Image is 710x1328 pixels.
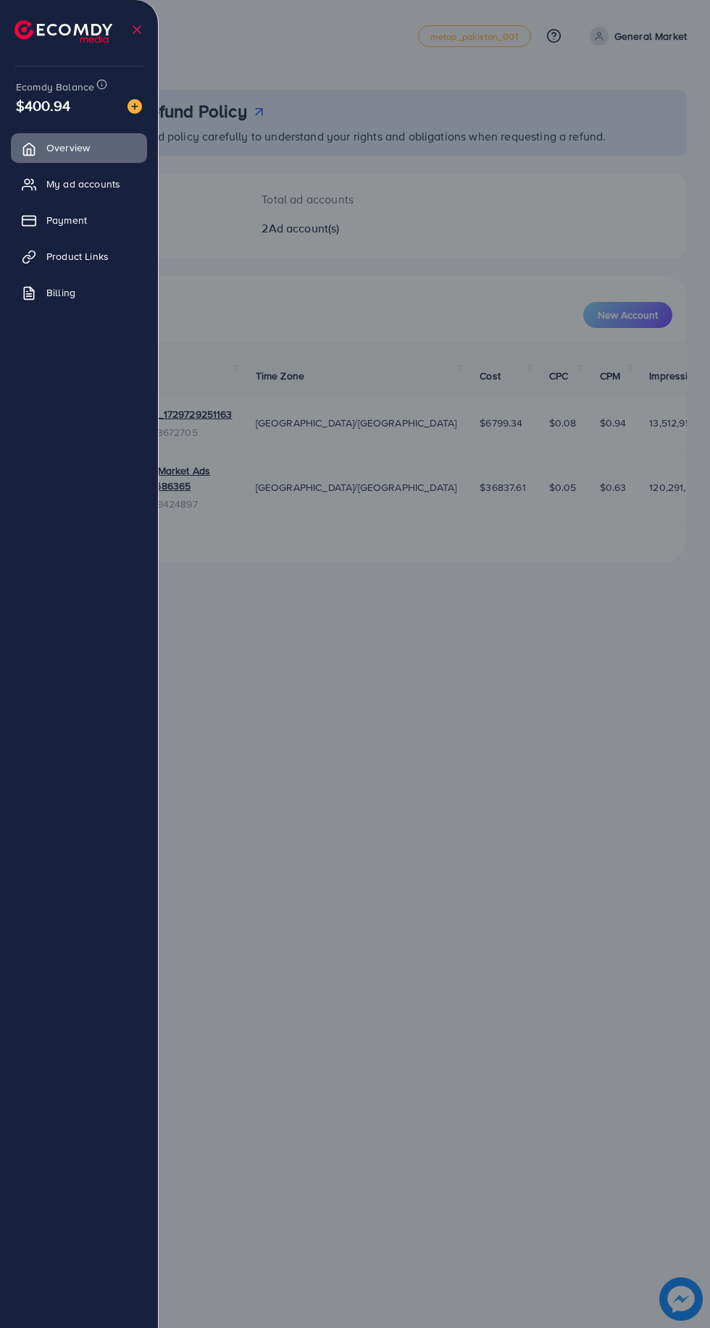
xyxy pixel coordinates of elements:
[46,140,90,155] span: Overview
[11,169,147,198] a: My ad accounts
[11,278,147,307] a: Billing
[46,177,120,191] span: My ad accounts
[11,133,147,162] a: Overview
[16,80,94,94] span: Ecomdy Balance
[46,249,109,264] span: Product Links
[11,206,147,235] a: Payment
[16,95,70,116] span: $400.94
[46,285,75,300] span: Billing
[14,20,112,43] img: logo
[128,99,142,114] img: image
[46,213,87,227] span: Payment
[11,242,147,271] a: Product Links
